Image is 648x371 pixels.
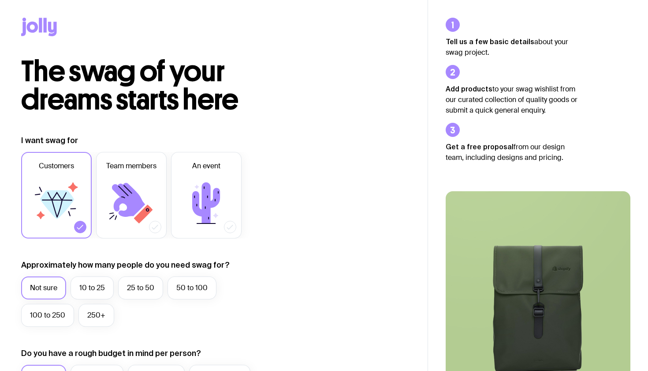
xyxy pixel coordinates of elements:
label: I want swag for [21,135,78,146]
label: 100 to 250 [21,304,74,327]
p: from our design team, including designs and pricing. [446,141,578,163]
span: Customers [39,161,74,171]
label: 25 to 50 [118,276,163,299]
strong: Add products [446,85,492,93]
p: to your swag wishlist from our curated collection of quality goods or submit a quick general enqu... [446,83,578,116]
strong: Tell us a few basic details [446,38,534,45]
label: Approximately how many people do you need swag for? [21,260,230,270]
span: Team members [106,161,156,171]
span: An event [192,161,220,171]
label: 10 to 25 [71,276,114,299]
label: 50 to 100 [168,276,216,299]
label: Not sure [21,276,66,299]
span: The swag of your dreams starts here [21,54,238,117]
label: 250+ [78,304,114,327]
p: about your swag project. [446,36,578,58]
strong: Get a free proposal [446,143,514,151]
label: Do you have a rough budget in mind per person? [21,348,201,359]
